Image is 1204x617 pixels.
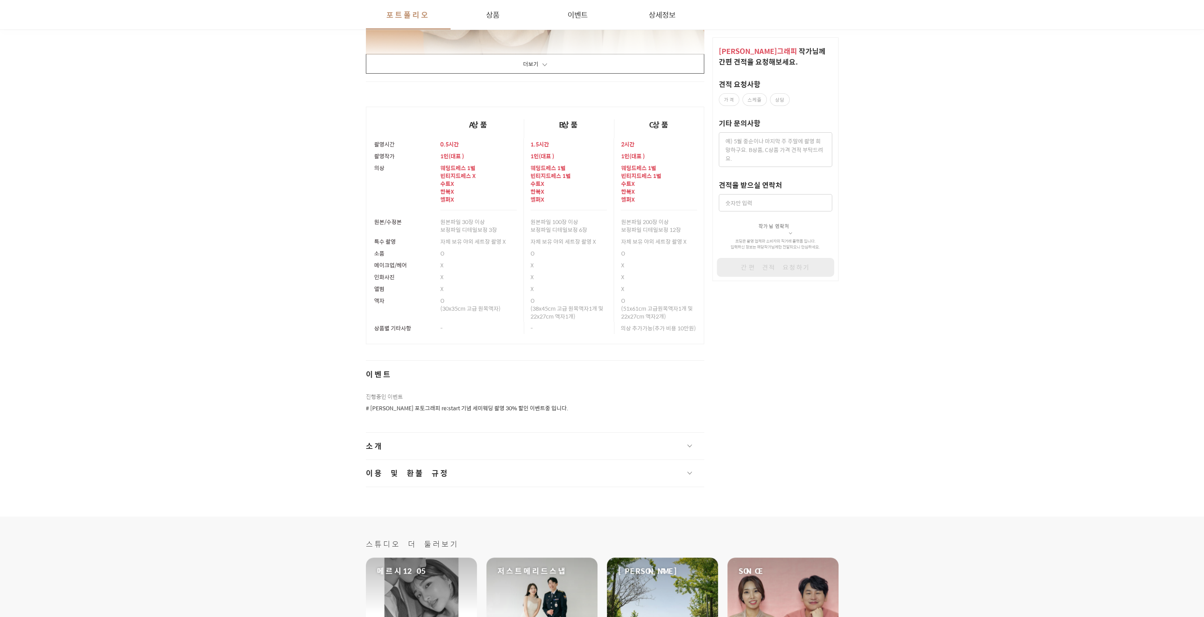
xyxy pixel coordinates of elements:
[541,195,544,204] span: X
[366,433,705,460] button: 소개
[618,565,677,576] span: [PERSON_NAME]
[374,162,434,174] div: 의상
[531,237,607,245] p: 자체 보유 야외 세트장 촬영
[717,258,834,277] button: 간편 견적 요청하기
[531,261,534,269] span: X
[434,119,524,138] div: A상품
[440,140,517,148] p: 0.5시간
[374,138,434,150] div: 촬영시간
[72,262,82,268] span: 대화
[541,187,544,196] span: X
[621,187,697,195] p: 한복
[531,164,607,172] p: 웨딩드레스
[462,217,485,226] span: 30장 이상
[377,565,425,576] span: 메르시1205
[621,140,697,148] p: 2시간
[621,218,697,226] p: 원본파일
[374,322,434,334] div: 상품별 기타사항
[642,225,681,234] span: 디테일보정 12장
[451,195,454,204] span: X
[719,46,826,67] span: 작가 님께 간편 견적을 요청해보세요.
[683,237,686,246] span: X
[366,441,384,452] span: 소개
[440,296,444,305] span: O
[719,79,761,89] label: 견적 요청사항
[647,163,656,172] span: 1벌
[621,226,697,233] p: 보정파일
[440,172,517,180] p: 빈티지드레스
[497,565,567,576] span: 저스트메리드스냅
[738,565,764,576] span: SONICE
[122,261,131,268] span: 설정
[531,284,534,293] span: X
[621,296,625,305] span: O
[451,187,454,196] span: X
[621,295,697,322] div: (51x61cm 고급원목액자1개 및 22x27cm 액자2개)
[621,237,697,245] p: 자체 보유 야외 세트장 촬영
[614,119,704,138] div: C상품
[374,235,434,247] div: 특수 촬영
[374,259,434,271] div: 메이크업/헤어
[451,179,454,188] span: X
[440,295,517,314] div: (30x35cm 고급 원목액자)
[541,179,544,188] span: X
[374,283,434,295] div: 앨범
[440,218,517,226] p: 원본파일
[374,247,434,259] div: 소품
[621,284,624,293] span: X
[531,249,534,258] span: O
[374,216,434,228] div: 원본/수정본
[621,195,697,203] p: 헬퍼
[531,187,607,195] p: 한복
[2,250,52,269] a: 홈
[440,150,517,162] div: 1 인
[366,369,705,380] span: 이벤트
[449,152,464,160] span: ( 대표 )
[366,468,449,479] span: 이용 및 환불 규정
[531,296,534,305] span: O
[719,180,782,190] label: 견적을 받으실 연락처
[366,404,705,413] p: # [PERSON_NAME] 포토그래피 re:start 기념 세미웨딩 촬영 30% 할인 이벤트중 입니다.
[440,249,444,258] span: O
[531,140,607,148] p: 1.5시간
[462,225,497,234] span: 디테일보정 3장
[593,237,596,246] span: X
[440,187,517,195] p: 한복
[467,163,475,172] span: 1벌
[552,217,578,226] span: 100장 이상
[557,163,566,172] span: 1벌
[531,324,607,332] p: -
[531,295,607,322] div: (38x45cm 고급 원목액자1개 및 22x27cm 액자1개)
[524,119,614,138] div: B상품
[719,46,797,56] span: [PERSON_NAME]그래피
[440,237,517,245] p: 자체 보유 야외 세트장 촬영
[621,249,625,258] span: O
[642,217,668,226] span: 200장 이상
[562,171,571,180] span: 1벌
[472,171,476,180] span: X
[742,93,767,106] label: 스케줄
[621,164,697,172] p: 웨딩드레스
[440,261,443,269] span: X
[374,295,434,306] div: 액자
[621,324,698,332] p: 의상 추가가능(추가 비용 10만원)
[531,172,607,180] p: 빈티지드레스
[440,164,517,172] p: 웨딩드레스
[719,238,832,250] p: 프딩은 촬영 업체와 소비자의 직거래 플랫폼 입니다. 입력하신 정보는 해당 작가 님께만 전달되오니 안심하세요.
[629,152,644,160] span: ( 대표 )
[366,392,403,401] span: 진행중인 이벤트
[631,179,634,188] span: X
[552,225,587,234] span: 디테일보정 6장
[621,272,624,281] span: X
[440,226,517,233] p: 보정파일
[440,272,443,281] span: X
[25,261,30,268] span: 홈
[531,226,607,233] p: 보정파일
[719,93,739,106] label: 가격
[374,271,434,283] div: 인화사진
[440,324,517,332] p: -
[759,211,792,236] button: 작가님 연락처
[531,195,607,203] p: 헬퍼
[631,195,634,204] span: X
[621,150,697,162] div: 1 인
